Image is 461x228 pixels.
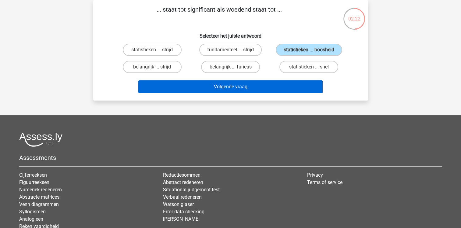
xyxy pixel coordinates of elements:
[19,132,62,147] img: Assessly logo
[163,209,204,215] a: Error data checking
[103,28,358,39] h6: Selecteer het juiste antwoord
[19,201,59,207] a: Venn diagrammen
[276,44,342,56] label: statistieken ... boosheid
[19,172,47,178] a: Cijferreeksen
[343,7,366,23] div: 02:22
[123,61,182,73] label: belangrijk ... strijd
[103,5,335,23] p: ... staat tot significant als woedend staat tot ...
[138,80,323,93] button: Volgende vraag
[201,61,260,73] label: belangrijk ... furieus
[163,216,200,222] a: [PERSON_NAME]
[163,187,220,193] a: Situational judgement test
[307,172,323,178] a: Privacy
[307,179,342,185] a: Terms of service
[123,44,182,56] label: statistieken ... strijd
[163,201,194,207] a: Watson glaser
[19,154,442,161] h5: Assessments
[19,179,49,185] a: Figuurreeksen
[19,194,59,200] a: Abstracte matrices
[19,209,46,215] a: Syllogismen
[19,216,43,222] a: Analogieen
[19,187,62,193] a: Numeriek redeneren
[163,194,202,200] a: Verbaal redeneren
[199,44,262,56] label: fundamenteel ... strijd
[163,179,203,185] a: Abstract redeneren
[279,61,338,73] label: statistieken ... snel
[163,172,200,178] a: Redactiesommen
